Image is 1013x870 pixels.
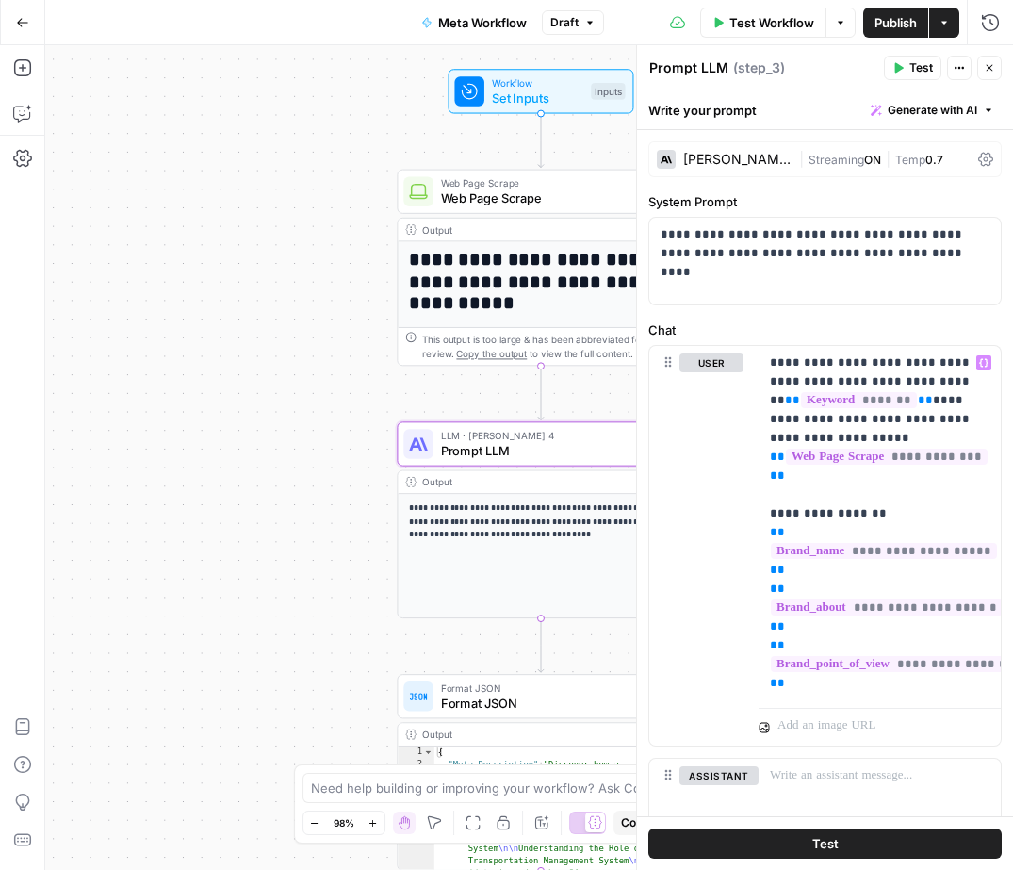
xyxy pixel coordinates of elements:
[438,13,527,32] span: Meta Workflow
[334,815,354,830] span: 98%
[648,192,1002,211] label: System Prompt
[538,366,544,419] g: Edge from step_2 to step_3
[888,102,977,119] span: Generate with AI
[422,332,677,362] div: This output is too large & has been abbreviated for review. to view the full content.
[591,83,625,100] div: Inputs
[683,153,792,166] div: [PERSON_NAME] 4
[456,349,527,360] span: Copy the output
[621,814,649,831] span: Copy
[398,747,433,759] div: 1
[884,56,941,80] button: Test
[733,58,785,77] span: ( step_3 )
[538,618,544,672] g: Edge from step_3 to step_4
[812,834,839,853] span: Test
[441,428,634,443] span: LLM · [PERSON_NAME] 4
[909,59,933,76] span: Test
[649,346,743,746] div: user
[550,14,579,31] span: Draft
[799,149,809,168] span: |
[881,149,895,168] span: |
[679,766,759,785] button: assistant
[925,153,943,167] span: 0.7
[679,353,743,372] button: user
[863,8,928,38] button: Publish
[441,694,633,713] span: Format JSON
[441,189,634,207] span: Web Page Scrape
[637,90,1013,129] div: Write your prompt
[441,441,634,460] span: Prompt LLM
[864,153,881,167] span: ON
[809,153,864,167] span: Streaming
[729,13,814,32] span: Test Workflow
[422,222,633,238] div: Output
[397,69,684,113] div: WorkflowSet InputsInputs
[398,759,433,819] div: 2
[492,89,583,107] span: Set Inputs
[441,681,633,696] span: Format JSON
[648,320,1002,339] label: Chat
[648,829,1002,859] button: Test
[874,13,917,32] span: Publish
[895,153,925,167] span: Temp
[700,8,825,38] button: Test Workflow
[538,114,544,168] g: Edge from start to step_2
[542,10,604,35] button: Draft
[649,58,728,77] textarea: Prompt LLM
[613,811,657,835] button: Copy
[410,8,538,38] button: Meta Workflow
[492,75,583,90] span: Workflow
[422,474,633,489] div: Output
[441,175,634,190] span: Web Page Scrape
[863,98,1002,123] button: Generate with AI
[423,747,433,759] span: Toggle code folding, rows 1 through 4
[422,727,633,742] div: Output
